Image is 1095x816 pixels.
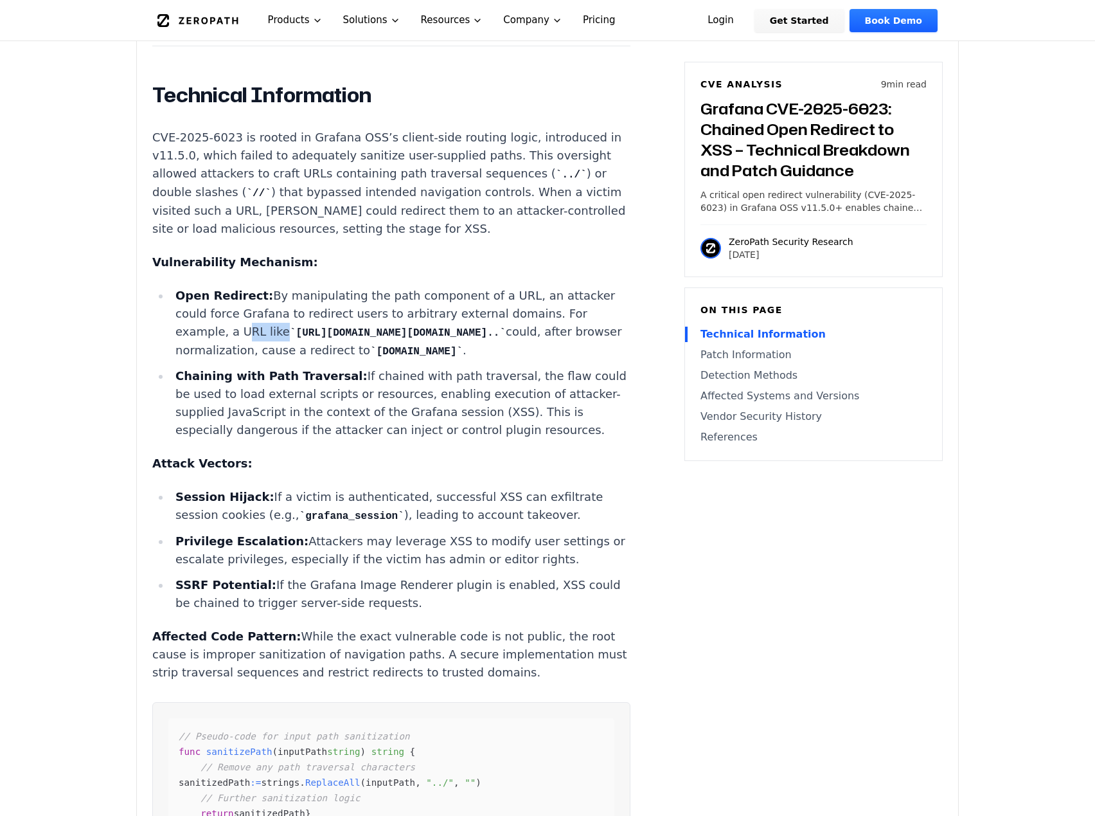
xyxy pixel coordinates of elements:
span: . [299,777,305,788]
a: Detection Methods [700,368,927,383]
li: If the Grafana Image Renderer plugin is enabled, XSS could be chained to trigger server-side requ... [170,576,630,612]
span: // Remove any path traversal characters [200,762,415,772]
span: ReplaceAll [305,777,361,788]
li: By manipulating the path component of a URL, an attacker could force Grafana to redirect users to... [170,287,630,360]
a: Affected Systems and Versions [700,388,927,404]
span: string [327,747,360,757]
a: Login [692,9,749,32]
span: "../" [426,777,454,788]
p: 9 min read [881,78,927,91]
span: inputPath [278,747,327,757]
span: "" [465,777,476,788]
p: A critical open redirect vulnerability (CVE-2025-6023) in Grafana OSS v11.5.0+ enables chained XS... [700,188,927,214]
code: ../ [556,169,587,181]
span: func [179,747,200,757]
li: If a victim is authenticated, successful XSS can exfiltrate session cookies (e.g., ), leading to ... [170,488,630,525]
span: := [250,777,261,788]
code: // [246,188,271,199]
img: ZeroPath Security Research [700,238,721,258]
span: ) [361,747,366,757]
li: Attackers may leverage XSS to modify user settings or escalate privileges, especially if the vict... [170,532,630,568]
span: ) [476,777,481,788]
span: , [454,777,459,788]
a: Technical Information [700,327,927,342]
h6: On this page [700,304,927,316]
span: sanitizedPath [179,777,250,788]
span: string [371,747,404,757]
strong: Session Hijack: [175,490,274,503]
h2: Technical Information [152,82,630,108]
p: [DATE] [729,248,853,261]
h3: Grafana CVE-2025-6023: Chained Open Redirect to XSS – Technical Breakdown and Patch Guidance [700,98,927,181]
strong: Privilege Escalation: [175,534,308,548]
li: If chained with path traversal, the flaw could be used to load external scripts or resources, ena... [170,367,630,439]
strong: Open Redirect: [175,289,273,302]
span: ( [272,747,278,757]
p: ZeroPath Security Research [729,235,853,248]
p: While the exact vulnerable code is not public, the root cause is improper sanitization of navigat... [152,628,630,682]
span: , [415,777,421,788]
a: Get Started [754,9,844,32]
strong: Affected Code Pattern: [152,630,301,643]
strong: Vulnerability Mechanism: [152,255,318,269]
span: strings [261,777,299,788]
span: sanitizePath [206,747,272,757]
a: Patch Information [700,347,927,363]
span: // Further sanitization logic [200,793,360,803]
a: Vendor Security History [700,409,927,424]
span: { [410,747,416,757]
span: ( [361,777,366,788]
code: [DOMAIN_NAME] [370,346,463,358]
code: [URL][DOMAIN_NAME][DOMAIN_NAME].. [290,327,506,339]
a: Book Demo [850,9,938,32]
strong: Chaining with Path Traversal: [175,369,368,383]
h6: CVE Analysis [700,78,783,91]
strong: Attack Vectors: [152,457,253,470]
code: grafana_session [299,511,404,522]
strong: SSRF Potential: [175,578,276,592]
span: // Pseudo-code for input path sanitization [179,731,410,741]
p: CVE-2025-6023 is rooted in Grafana OSS’s client-side routing logic, introduced in v11.5.0, which ... [152,129,630,238]
span: inputPath [366,777,415,788]
a: References [700,430,927,445]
